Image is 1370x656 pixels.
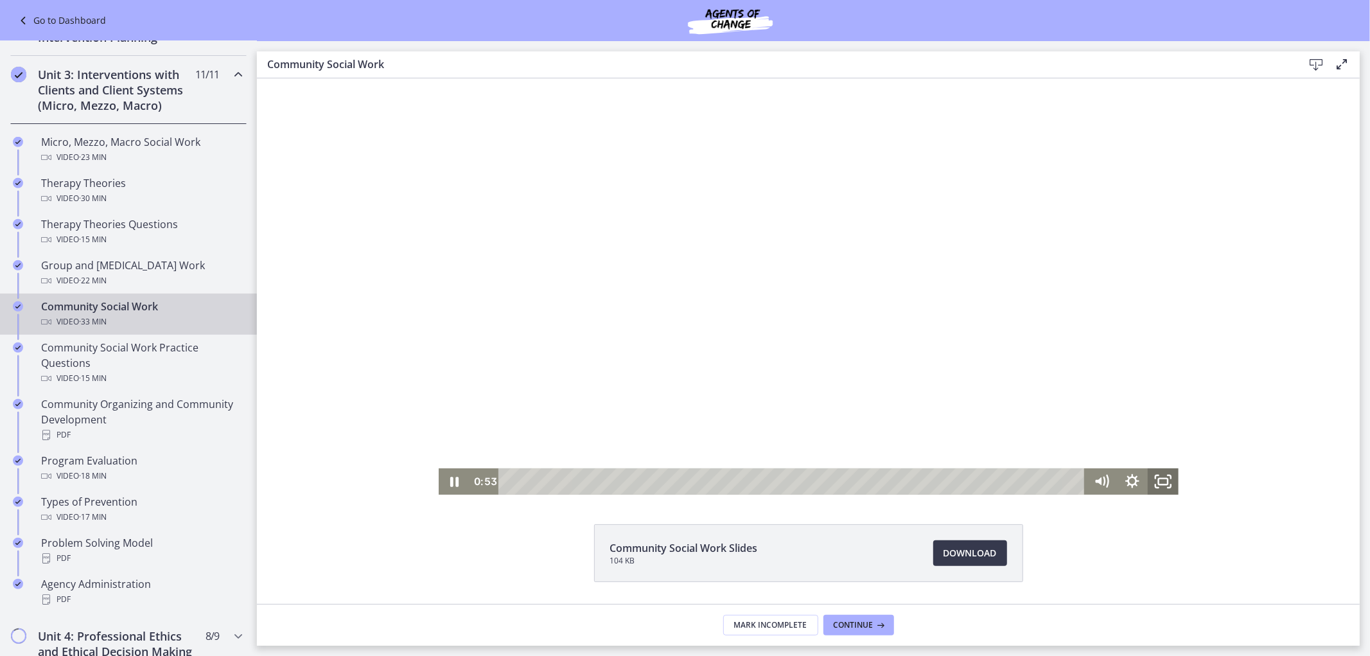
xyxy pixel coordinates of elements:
i: Completed [13,456,23,466]
span: Download [944,545,997,561]
i: Completed [13,260,23,270]
div: Video [41,273,242,288]
span: 8 / 9 [206,628,219,644]
span: · 17 min [79,510,107,525]
i: Completed [13,301,23,312]
div: PDF [41,592,242,607]
span: · 15 min [79,371,107,386]
button: Continue [823,615,894,635]
button: Fullscreen [891,390,922,416]
span: 11 / 11 [195,67,219,82]
span: · 23 min [79,150,107,165]
span: · 22 min [79,273,107,288]
span: · 18 min [79,468,107,484]
iframe: Video Lesson [257,78,1360,495]
h2: Unit 3: Interventions with Clients and Client Systems (Micro, Mezzo, Macro) [38,67,195,113]
img: Agents of Change [653,5,807,36]
i: Completed [13,497,23,507]
i: Completed [13,342,23,353]
div: Video [41,314,242,330]
i: Completed [13,538,23,548]
a: Go to Dashboard [15,13,106,28]
button: Mute [829,390,860,416]
span: Continue [834,620,874,630]
span: · 15 min [79,232,107,247]
button: Mark Incomplete [723,615,818,635]
div: Community Social Work Practice Questions [41,340,242,386]
i: Completed [13,178,23,188]
div: Problem Solving Model [41,535,242,566]
div: Program Evaluation [41,453,242,484]
i: Completed [13,399,23,409]
div: Community Social Work [41,299,242,330]
div: Group and [MEDICAL_DATA] Work [41,258,242,288]
div: Video [41,191,242,206]
i: Completed [13,219,23,229]
div: Therapy Theories [41,175,242,206]
span: 104 KB [610,556,758,566]
div: Micro, Mezzo, Macro Social Work [41,134,242,165]
div: Types of Prevention [41,494,242,525]
div: Community Organizing and Community Development [41,396,242,443]
div: Video [41,468,242,484]
i: Completed [13,137,23,147]
i: Completed [13,579,23,589]
div: Therapy Theories Questions [41,217,242,247]
span: · 33 min [79,314,107,330]
button: Show settings menu [860,390,891,416]
a: Download [933,540,1007,566]
div: Agency Administration [41,576,242,607]
div: Video [41,371,242,386]
h3: Community Social Work [267,57,1283,72]
span: Community Social Work Slides [610,540,758,556]
div: Video [41,232,242,247]
div: PDF [41,427,242,443]
div: PDF [41,551,242,566]
span: · 30 min [79,191,107,206]
i: Completed [11,67,26,82]
div: Video [41,150,242,165]
span: Mark Incomplete [734,620,807,630]
div: Video [41,510,242,525]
